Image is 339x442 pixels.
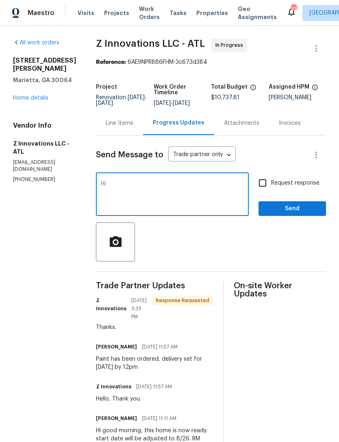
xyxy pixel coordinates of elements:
h6: [PERSON_NAME] [96,343,137,351]
span: Send Message to [96,151,163,159]
span: $10,737.81 [211,95,239,100]
div: Paint has been ordered, delivery set for [DATE] by 12pm [96,355,213,371]
span: [DATE] 11:57 AM [142,343,178,351]
span: Response Requested [152,296,213,305]
span: [DATE] [173,100,190,106]
span: Tasks [169,10,187,16]
span: In Progress [215,41,246,49]
h5: Z Innovations LLC - ATL [13,139,76,156]
h6: Z Innovations [96,383,131,391]
div: Thanks. [96,323,213,331]
b: Reference: [96,59,126,65]
p: [EMAIL_ADDRESS][DOMAIN_NAME] [13,159,76,173]
h5: Work Order Timeline [154,84,211,96]
h6: [PERSON_NAME] [96,414,137,422]
div: Trade partner only [168,148,236,162]
span: [DATE] [96,100,113,106]
h5: Assigned HPM [269,84,309,90]
span: Maestro [28,9,54,17]
span: - [96,95,147,106]
div: Invoices [279,119,301,127]
span: Request response [271,179,319,187]
a: Home details [13,95,48,101]
span: Geo Assignments [238,5,277,21]
span: Projects [104,9,129,17]
p: [PHONE_NUMBER] [13,176,76,183]
h5: Project [96,84,117,90]
span: [DATE] [128,95,145,100]
h2: [STREET_ADDRESS][PERSON_NAME] [13,57,76,73]
span: Trade Partner Updates [96,282,213,290]
div: Progress Updates [153,119,204,127]
span: The hpm assigned to this work order. [312,84,318,95]
h5: Total Budget [211,84,248,90]
a: All work orders [13,40,59,46]
div: Attachments [224,119,259,127]
span: - [154,100,190,106]
span: Work Orders [139,5,160,21]
span: [DATE] 11:11 AM [142,414,176,422]
div: Hello, Thank you. [96,395,177,403]
h6: Z Innovations [96,296,126,313]
div: 6AE9NPR886FHM-3c673d384 [96,58,326,66]
span: [DATE] 3:33 PM [131,296,147,321]
span: [DATE] [154,100,171,106]
span: Z Innovations LLC - ATL [96,39,205,48]
span: Renovation [96,95,147,106]
div: [PERSON_NAME] [269,95,326,100]
div: 103 [291,5,296,13]
span: The total cost of line items that have been proposed by Opendoor. This sum includes line items th... [250,84,256,95]
span: On-site Worker Updates [234,282,326,298]
div: Line Items [106,119,133,127]
span: [DATE] 11:57 AM [136,383,172,391]
span: Send [265,204,319,214]
span: Visits [78,9,94,17]
h4: Vendor Info [13,122,76,130]
textarea: Hi [101,181,244,209]
span: Properties [196,9,228,17]
h5: Marietta, GA 30064 [13,76,76,84]
button: Send [259,201,326,216]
